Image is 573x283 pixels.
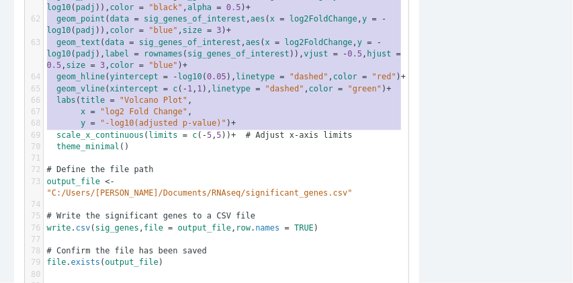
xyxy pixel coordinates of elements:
[109,26,134,35] span: color
[362,14,367,24] span: y
[338,84,343,93] span: =
[120,95,187,105] span: "Volcano Plot"
[47,14,387,35] span: ( , ( , ( )), , )
[81,107,85,116] span: x
[382,14,386,24] span: -
[216,130,221,140] span: 5
[148,3,183,12] span: "black"
[95,223,139,233] span: sig_genes
[290,14,357,24] span: log2FoldChange
[173,84,177,93] span: c
[367,38,372,47] span: =
[81,118,85,128] span: y
[25,176,43,188] div: 73
[197,84,202,93] span: 1
[109,84,158,93] span: xintercept
[401,72,406,81] span: +
[47,84,392,93] span: ( ( , ), , )
[265,38,270,47] span: x
[183,84,187,93] span: -
[207,72,226,81] span: 0.05
[187,49,290,58] span: sig_genes_of_interest
[163,72,168,81] span: =
[56,84,105,93] span: geom_vline
[100,118,226,128] span: "-log10(adjusted p-value)"
[105,177,114,186] span: <-
[216,3,221,12] span: =
[47,72,406,81] span: ( ( ), , )
[109,72,158,81] span: yintercept
[183,130,187,140] span: =
[25,83,43,95] div: 65
[294,223,314,233] span: TRUE
[25,153,43,164] div: 71
[56,14,105,24] span: geom_point
[25,164,43,175] div: 72
[168,223,173,233] span: =
[304,49,328,58] span: vjust
[279,72,284,81] span: =
[285,38,353,47] span: log2FoldChange
[139,3,144,12] span: =
[56,72,105,81] span: geom_hline
[25,234,43,245] div: 77
[231,130,236,140] span: +
[144,223,163,233] span: file
[178,72,202,81] span: log10
[246,130,353,140] span: # Adjust x-axis limits
[139,60,144,70] span: =
[148,26,177,35] span: "blue"
[178,223,231,233] span: output_file
[47,95,193,105] span: ( ,
[226,3,241,12] span: 0.5
[265,84,304,93] span: "dashed"
[56,95,76,105] span: labs
[144,49,183,58] span: rownames
[47,107,193,116] span: ,
[71,257,100,267] span: exists
[47,49,71,58] span: log10
[207,26,212,35] span: =
[255,84,260,93] span: =
[47,142,130,151] span: ()
[285,223,290,233] span: =
[25,257,43,268] div: 79
[110,60,134,70] span: color
[47,130,353,140] span: ( ( , ))
[348,49,363,58] span: 0.5
[192,130,197,140] span: c
[148,130,177,140] span: limits
[47,118,236,128] span: )
[47,177,100,186] span: output_file
[148,60,177,70] span: "blue"
[91,107,95,116] span: =
[25,269,43,280] div: 80
[47,223,319,233] span: . ( , , . )
[183,26,202,35] span: size
[246,38,261,47] span: aes
[105,38,124,47] span: data
[56,130,144,140] span: scale_x_continuous
[47,38,406,71] span: ( , ( , ( ), ( )), , , , )
[343,49,347,58] span: -
[357,38,362,47] span: y
[47,257,67,267] span: file
[25,245,43,257] div: 78
[139,38,241,47] span: sig_genes_of_interest
[251,14,265,24] span: aes
[396,49,401,58] span: =
[25,106,43,118] div: 67
[25,210,43,222] div: 75
[56,38,100,47] span: geom_text
[386,84,391,93] span: +
[183,60,187,70] span: +
[372,14,377,24] span: =
[236,223,251,233] span: row
[76,223,91,233] span: csv
[362,72,367,81] span: =
[163,84,168,93] span: =
[47,257,164,267] span: . ( )
[236,72,275,81] span: linetype
[81,95,105,105] span: title
[255,223,279,233] span: names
